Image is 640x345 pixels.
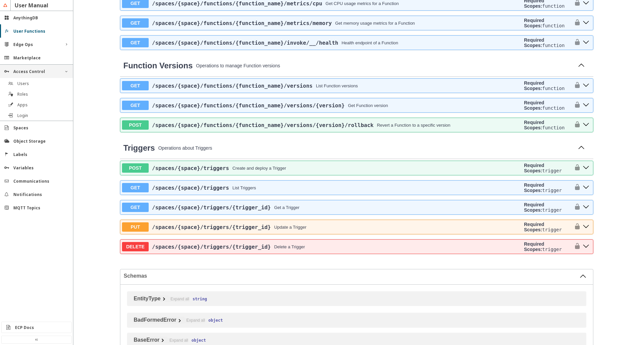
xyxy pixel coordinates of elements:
[542,3,564,9] code: function
[124,273,586,279] button: Schemas
[158,145,573,151] p: Operations about Triggers
[184,318,205,323] button: Expand all
[542,247,562,252] code: trigger
[152,204,271,211] span: /spaces /{space} /triggers /{trigger_id}
[152,244,271,250] span: /spaces /{space} /triggers /{trigger_id}
[134,295,169,302] button: EntityType
[122,163,149,173] span: POST
[581,121,591,129] button: post ​/spaces​/{space}​/functions​/{function_name}​/versions​/{version}​/rollback
[152,224,271,230] span: /spaces /{space} /triggers /{trigger_id}
[542,168,562,173] code: trigger
[152,40,338,46] span: /spaces /{space} /functions /{function_name} /invoke /__ /health
[122,18,149,28] span: GET
[167,338,188,343] button: Expand all
[122,242,149,251] span: DELETE
[152,224,271,230] a: /spaces/{space}/triggers/{trigger_id}
[152,20,332,26] span: /spaces /{space} /functions /{function_name} /metrics /memory
[196,63,573,68] p: Operations to manage Function versions
[152,0,322,7] a: /spaces/{space}/functions/{function_name}/metrics/cpu
[134,317,184,323] button: BadFormedError
[581,101,591,110] button: get ​/spaces​/{space}​/functions​/{function_name}​/versions​/{version}
[122,163,521,173] button: POST/spaces/{space}/triggersCreate and deploy a Trigger
[152,204,271,211] a: /spaces/{space}/triggers/{trigger_id}
[542,86,564,91] code: function
[274,244,305,249] div: Delete a Trigger
[542,188,562,193] code: trigger
[524,241,544,252] b: Required Scopes:
[581,223,591,231] button: put ​/spaces​/{space}​/triggers​/{trigger_id}
[524,182,544,193] b: Required Scopes:
[122,120,149,130] span: POST
[122,203,521,212] button: GET/spaces/{space}/triggers/{trigger_id}Get a Trigger
[542,207,562,213] code: trigger
[152,122,374,128] a: /spaces/{space}/functions/{function_name}/versions/{version}/rollback
[571,37,581,48] button: authorization button unlocked
[134,337,167,343] button: BaseError
[571,241,581,252] button: authorization button unlocked
[122,120,521,130] button: POST/spaces/{space}/functions/{function_name}/versions/{version}/rollbackRevert a Function to a s...
[581,203,591,212] button: get ​/spaces​/{space}​/triggers​/{trigger_id}
[576,61,587,71] button: Collapse operation
[571,222,581,232] button: authorization button unlocked
[542,105,564,111] code: function
[152,83,313,89] span: /spaces /{space} /functions /{function_name} /versions
[524,163,544,173] b: Required Scopes:
[134,317,176,323] div: BadFormedError
[152,185,229,191] span: /spaces /{space} /triggers
[122,18,521,28] button: GET/spaces/{space}/functions/{function_name}/metrics/memoryGet memory usage metrics for a Function
[122,222,149,232] span: PUT
[122,203,149,212] span: GET
[581,183,591,192] button: get ​/spaces​/{space}​/triggers
[524,100,544,111] b: Required Scopes:
[152,0,322,7] span: /spaces /{space} /functions /{function_name} /metrics /cpu
[581,164,591,172] button: post ​/spaces​/{space}​/triggers
[188,338,206,343] strong: object
[571,163,581,173] button: authorization button unlocked
[348,103,388,108] div: Get Function version
[524,18,544,28] b: Required Scopes:
[232,166,286,171] div: Create and deploy a Trigger
[134,337,159,343] div: BaseError
[122,101,149,110] span: GET
[122,38,521,47] button: GET/spaces/{space}/functions/{function_name}/invoke/__/healthHealth endpoint of a Function
[152,165,229,171] a: /spaces/{space}/triggers
[542,227,562,232] code: trigger
[232,185,256,190] div: List Triggers
[205,318,223,323] strong: object
[152,185,229,191] a: /spaces/{space}/triggers
[571,80,581,91] button: authorization button unlocked
[542,125,564,130] code: function
[123,61,193,70] a: Function Versions
[524,120,544,130] b: Required Scopes:
[152,244,271,250] a: /spaces/{space}/triggers/{trigger_id}
[169,297,189,302] button: Expand all
[152,122,374,128] span: /spaces /{space} /functions /{function_name} /versions /{version} /rollback
[581,19,591,27] button: get ​/spaces​/{space}​/functions​/{function_name}​/metrics​/memory
[274,225,306,230] div: Update a Trigger
[122,183,149,192] span: GET
[542,43,564,48] code: function
[122,183,521,192] button: GET/spaces/{space}/triggersList Triggers
[335,21,415,26] div: Get memory usage metrics for a Function
[123,143,155,152] span: Triggers
[122,242,521,251] button: DELETE/spaces/{space}/triggers/{trigger_id}Delete a Trigger
[342,40,398,45] div: Health endpoint of a Function
[152,165,229,171] span: /spaces /{space} /triggers
[122,101,521,110] button: GET/spaces/{space}/functions/{function_name}/versions/{version}Get Function version
[581,38,591,47] button: get ​/spaces​/{space}​/functions​/{function_name}​/invoke​/__​/health
[123,143,155,153] a: Triggers
[576,143,587,153] button: Collapse operation
[326,1,399,6] div: Get CPU usage metrics for a Function
[377,123,450,128] div: Revert a Function to a specific version
[581,81,591,90] button: get ​/spaces​/{space}​/functions​/{function_name}​/versions
[542,23,564,28] code: function
[316,83,358,88] div: List Function versions
[274,205,299,210] div: Get a Trigger
[124,273,580,279] span: Schemas
[152,102,345,109] span: /spaces /{space} /functions /{function_name} /versions /{version}
[571,202,581,213] button: authorization button unlocked
[571,120,581,130] button: authorization button unlocked
[581,242,591,251] button: delete ​/spaces​/{space}​/triggers​/{trigger_id}
[571,100,581,111] button: authorization button unlocked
